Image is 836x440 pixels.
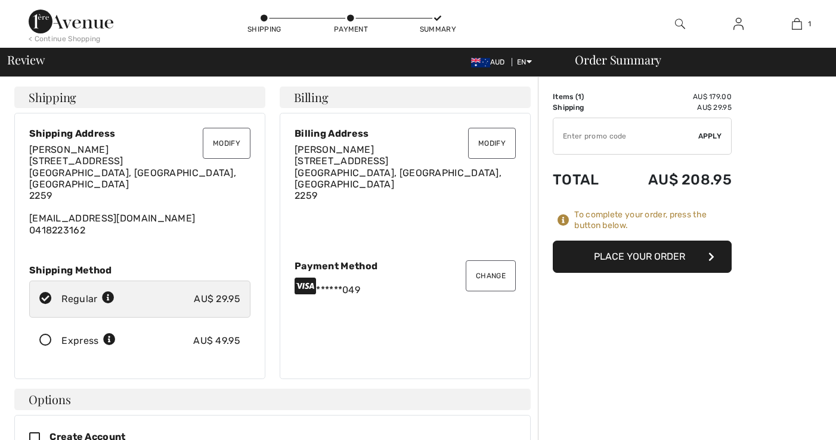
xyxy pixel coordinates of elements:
div: AU$ 49.95 [193,334,240,348]
input: Promo code [553,118,698,154]
div: Billing Address [295,128,516,139]
img: My Bag [792,17,802,31]
td: AU$ 29.95 [617,102,732,113]
div: Payment [333,24,369,35]
span: 1 [578,93,581,101]
h4: Options [14,389,531,410]
a: 1 [769,17,826,31]
td: Shipping [553,102,617,113]
span: [STREET_ADDRESS] [GEOGRAPHIC_DATA], [GEOGRAPHIC_DATA], [GEOGRAPHIC_DATA] 2259 [295,155,501,201]
span: 1 [808,19,811,29]
img: search the website [675,17,685,31]
button: Change [466,260,516,291]
div: Regular [61,292,114,306]
span: Shipping [29,91,76,103]
div: Payment Method [295,260,516,272]
span: [PERSON_NAME] [29,144,109,155]
span: Apply [698,131,722,141]
a: Sign In [724,17,753,32]
button: Modify [203,128,250,159]
td: AU$ 208.95 [617,159,732,200]
td: AU$ 179.00 [617,91,732,102]
span: [STREET_ADDRESS] [GEOGRAPHIC_DATA], [GEOGRAPHIC_DATA], [GEOGRAPHIC_DATA] 2259 [29,155,236,201]
div: Shipping [246,24,282,35]
div: Shipping Method [29,264,250,276]
div: Express [61,334,116,348]
td: Items ( ) [553,91,617,102]
div: Shipping Address [29,128,250,139]
span: [PERSON_NAME] [295,144,374,155]
span: Billing [294,91,328,103]
button: Place Your Order [553,241,732,273]
td: Total [553,159,617,200]
div: < Continue Shopping [29,33,101,44]
div: [EMAIL_ADDRESS][DOMAIN_NAME] 0418223162 [29,144,250,236]
div: To complete your order, press the button below. [574,210,732,231]
img: 1ère Avenue [29,10,113,33]
span: AUD [471,58,510,66]
img: Australian Dollar [471,58,490,67]
div: Summary [420,24,456,35]
img: My Info [733,17,744,31]
button: Modify [468,128,516,159]
div: AU$ 29.95 [194,292,240,306]
span: EN [517,58,532,66]
div: Order Summary [561,54,829,66]
span: Review [7,54,45,66]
